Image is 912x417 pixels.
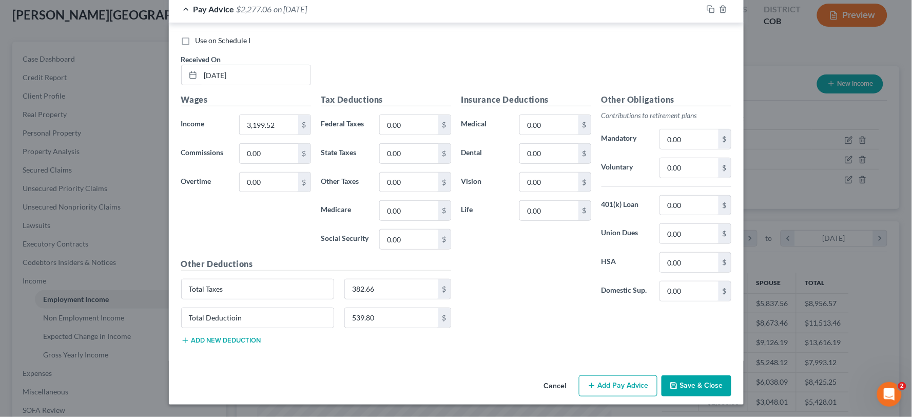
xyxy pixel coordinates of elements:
input: 0.00 [380,201,438,220]
div: $ [578,173,591,192]
label: Domestic Sup. [596,281,655,301]
div: $ [298,144,311,163]
label: State Taxes [316,143,375,164]
label: Voluntary [596,158,655,178]
button: Add Pay Advice [579,375,657,397]
label: HSA [596,252,655,273]
span: 2 [898,382,906,390]
input: 0.00 [660,158,718,178]
input: 0.00 [520,173,578,192]
label: Federal Taxes [316,115,375,135]
iframe: Intercom live chat [877,382,902,407]
div: $ [719,253,731,272]
p: Contributions to retirement plans [601,110,731,121]
div: $ [719,196,731,215]
label: Overtime [176,172,235,193]
div: $ [578,144,591,163]
input: 0.00 [380,144,438,163]
div: $ [719,281,731,301]
div: $ [719,224,731,243]
span: Income [181,119,205,128]
label: Vision [456,172,515,193]
div: $ [438,173,451,192]
input: 0.00 [380,173,438,192]
button: Save & Close [662,375,731,397]
h5: Insurance Deductions [461,93,591,106]
h5: Other Deductions [181,258,451,271]
h5: Tax Deductions [321,93,451,106]
span: Use on Schedule I [196,36,251,45]
label: Medicare [316,200,375,221]
label: Medical [456,115,515,135]
label: Commissions [176,143,235,164]
input: 0.00 [240,144,298,163]
div: $ [298,115,311,135]
div: $ [438,279,451,299]
label: Dental [456,143,515,164]
div: $ [578,201,591,220]
div: $ [438,230,451,249]
input: Specify... [182,279,334,299]
div: $ [719,129,731,149]
label: Other Taxes [316,172,375,193]
input: Specify... [182,308,334,328]
input: 0.00 [345,308,438,328]
span: Received On [181,55,221,64]
div: $ [438,201,451,220]
input: 0.00 [520,144,578,163]
div: $ [438,115,451,135]
span: Pay Advice [193,4,235,14]
input: 0.00 [660,196,718,215]
h5: Wages [181,93,311,106]
div: $ [719,158,731,178]
span: $2,277.06 [237,4,272,14]
label: Mandatory [596,129,655,149]
div: $ [578,115,591,135]
input: 0.00 [520,115,578,135]
button: Add new deduction [181,336,261,345]
input: 0.00 [660,281,718,301]
span: on [DATE] [274,4,307,14]
input: 0.00 [240,115,298,135]
input: 0.00 [660,129,718,149]
label: Life [456,200,515,221]
input: 0.00 [660,224,718,243]
input: 0.00 [380,230,438,249]
label: 401(k) Loan [596,195,655,216]
label: Union Dues [596,223,655,244]
button: Cancel [536,376,575,397]
input: 0.00 [660,253,718,272]
input: 0.00 [345,279,438,299]
input: 0.00 [240,173,298,192]
div: $ [438,144,451,163]
input: MM/DD/YYYY [201,65,311,85]
input: 0.00 [520,201,578,220]
label: Social Security [316,229,375,250]
div: $ [298,173,311,192]
input: 0.00 [380,115,438,135]
div: $ [438,308,451,328]
h5: Other Obligations [601,93,731,106]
